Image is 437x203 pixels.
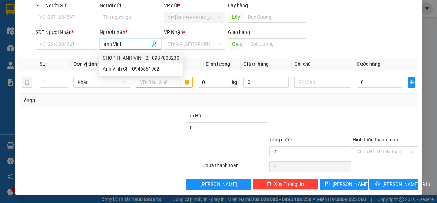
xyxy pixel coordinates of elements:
[243,61,269,67] span: Giá trị hàng
[168,12,221,23] span: VP Đà Lạt
[357,61,380,67] span: Cước hàng
[186,113,201,118] span: Thu Hộ
[228,12,244,23] span: Lấy
[186,179,251,190] button: [PERSON_NAME]
[325,181,330,187] span: save
[36,28,97,36] div: SĐT Người Nhận
[40,61,45,67] span: SL
[100,28,161,36] div: Người nhận
[47,46,52,50] span: environment
[228,38,246,49] span: Giao
[77,77,126,87] span: Khác
[274,180,304,188] span: Xóa Thông tin
[200,180,237,188] span: [PERSON_NAME]
[100,2,161,9] div: Người gửi
[228,29,250,35] span: Giao hàng
[99,52,183,63] div: SHOP THÀNH VINH 2 - 0937003230
[3,3,99,16] li: [PERSON_NAME]
[47,45,89,81] b: Lô 6 0607 [GEOGRAPHIC_DATA], [GEOGRAPHIC_DATA]
[253,179,318,190] button: deleteXóa Thông tin
[152,41,157,47] span: user-add
[294,77,351,88] input: Ghi Chú
[320,179,368,190] button: save[PERSON_NAME]
[99,63,183,74] div: Anh Vĩnh CF - 0946561962
[164,2,225,9] div: VP gửi
[231,77,238,88] span: kg
[164,29,183,35] span: VP Nhận
[408,77,415,88] button: plus
[246,38,306,49] input: Dọc đường
[292,58,354,71] th: Ghi chú
[36,2,97,9] div: SĐT Người Gửi
[202,162,269,174] div: Chưa thanh toán
[353,137,398,142] label: Hình thức thanh toán
[375,181,380,187] span: printer
[136,77,193,88] input: VD: Bàn, Ghế
[22,97,169,104] div: Tổng: 1
[22,77,32,88] button: delete
[206,61,230,67] span: Định lượng
[267,181,271,187] span: delete
[382,180,430,188] span: [PERSON_NAME] và In
[369,179,418,190] button: printer[PERSON_NAME] và In
[333,180,369,188] span: [PERSON_NAME]
[103,65,179,73] div: Anh Vĩnh CF - 0946561962
[408,79,415,85] span: plus
[244,12,306,23] input: Dọc đường
[103,54,179,62] div: SHOP THÀNH VINH 2 - 0937003230
[73,61,99,67] span: Đơn vị tính
[47,29,91,44] li: VP VP [PERSON_NAME]
[269,137,292,142] span: Tổng cước
[3,29,47,52] li: VP VP [GEOGRAPHIC_DATA]
[228,3,248,8] span: Lấy hàng
[243,77,289,88] input: 0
